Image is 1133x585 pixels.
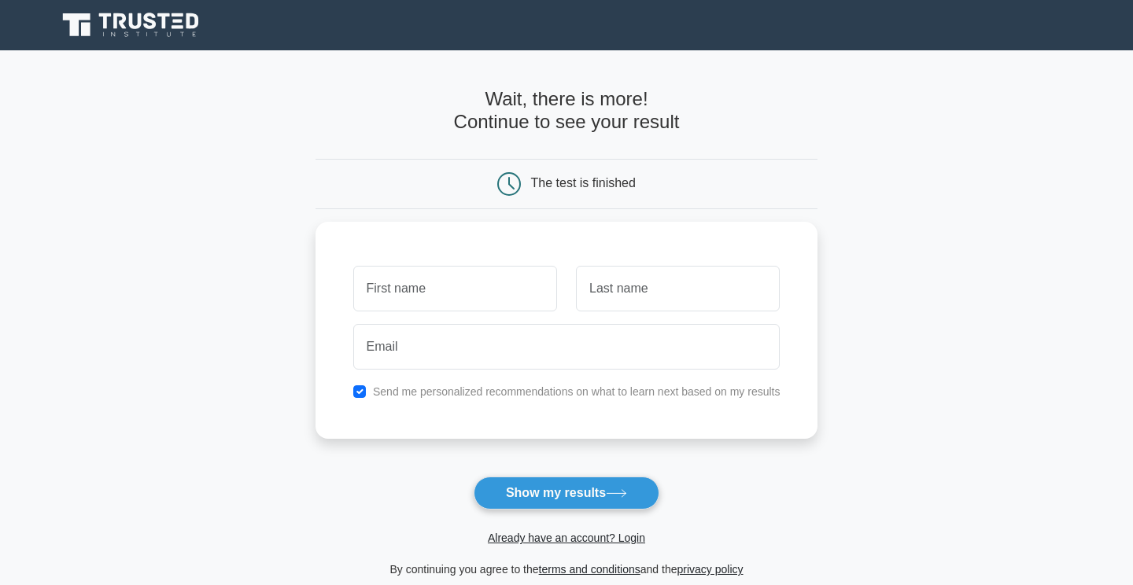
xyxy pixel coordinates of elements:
[353,266,557,311] input: First name
[677,563,744,576] a: privacy policy
[539,563,640,576] a: terms and conditions
[488,532,645,544] a: Already have an account? Login
[531,176,636,189] div: The test is finished
[373,385,781,398] label: Send me personalized recommendations on what to learn next based on my results
[576,266,780,311] input: Last name
[316,88,818,134] h4: Wait, there is more! Continue to see your result
[474,476,659,510] button: Show my results
[306,560,828,579] div: By continuing you agree to the and the
[353,324,781,370] input: Email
